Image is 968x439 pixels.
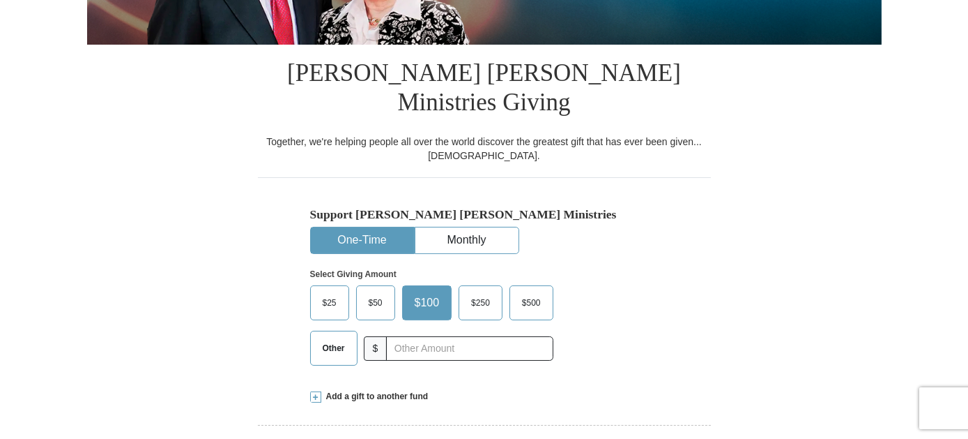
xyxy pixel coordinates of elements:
span: Other [316,338,352,359]
button: One-Time [311,228,414,253]
h5: Support [PERSON_NAME] [PERSON_NAME] Ministries [310,207,659,222]
input: Other Amount [386,336,553,361]
div: Together, we're helping people all over the world discover the greatest gift that has ever been g... [258,135,711,163]
span: Add a gift to another fund [321,391,429,403]
span: $ [364,336,387,361]
strong: Select Giving Amount [310,269,397,279]
span: $50 [362,292,390,313]
button: Monthly [415,228,518,253]
span: $100 [408,292,447,313]
span: $25 [316,292,344,313]
span: $250 [464,292,497,313]
span: $500 [515,292,548,313]
h1: [PERSON_NAME] [PERSON_NAME] Ministries Giving [258,45,711,135]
